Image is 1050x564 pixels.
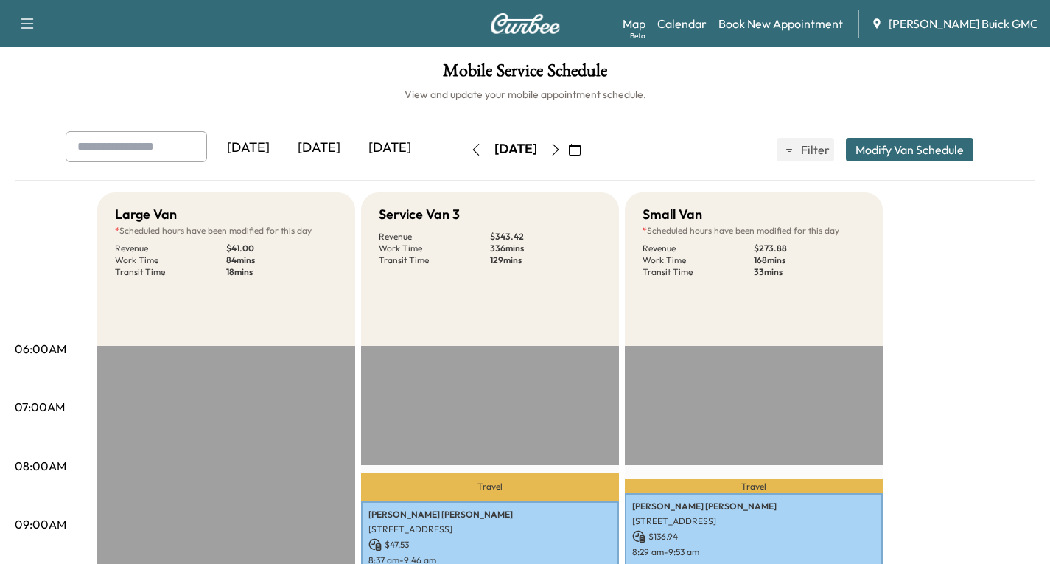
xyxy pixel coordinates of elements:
[213,131,284,165] div: [DATE]
[361,473,619,501] p: Travel
[754,254,865,266] p: 168 mins
[632,515,875,527] p: [STREET_ADDRESS]
[368,538,612,551] p: $ 47.53
[284,131,354,165] div: [DATE]
[15,62,1035,87] h1: Mobile Service Schedule
[379,243,490,254] p: Work Time
[801,141,827,159] span: Filter
[754,243,865,254] p: $ 273.88
[15,515,66,533] p: 09:00AM
[494,140,537,159] div: [DATE]
[226,266,337,278] p: 18 mins
[643,225,865,237] p: Scheduled hours have been modified for this day
[226,254,337,266] p: 84 mins
[379,204,460,225] h5: Service Van 3
[643,254,754,266] p: Work Time
[754,266,865,278] p: 33 mins
[115,243,226,254] p: Revenue
[115,225,337,237] p: Scheduled hours have been modified for this day
[632,530,875,543] p: $ 136.94
[632,501,875,512] p: [PERSON_NAME] [PERSON_NAME]
[846,138,973,161] button: Modify Van Schedule
[379,254,490,266] p: Transit Time
[115,254,226,266] p: Work Time
[643,243,754,254] p: Revenue
[354,131,425,165] div: [DATE]
[226,243,337,254] p: $ 41.00
[777,138,834,161] button: Filter
[490,243,601,254] p: 336 mins
[632,546,875,558] p: 8:29 am - 9:53 am
[630,30,645,41] div: Beta
[379,231,490,243] p: Revenue
[718,15,843,32] a: Book New Appointment
[889,15,1038,32] span: [PERSON_NAME] Buick GMC
[15,340,66,358] p: 06:00AM
[115,266,226,278] p: Transit Time
[115,204,177,225] h5: Large Van
[15,87,1035,102] h6: View and update your mobile appointment schedule.
[643,204,702,225] h5: Small Van
[15,457,66,475] p: 08:00AM
[368,523,612,535] p: [STREET_ADDRESS]
[490,231,601,243] p: $ 343.42
[657,15,707,32] a: Calendar
[625,479,883,493] p: Travel
[15,398,65,416] p: 07:00AM
[643,266,754,278] p: Transit Time
[490,254,601,266] p: 129 mins
[490,13,561,34] img: Curbee Logo
[368,509,612,521] p: [PERSON_NAME] [PERSON_NAME]
[623,15,645,32] a: MapBeta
